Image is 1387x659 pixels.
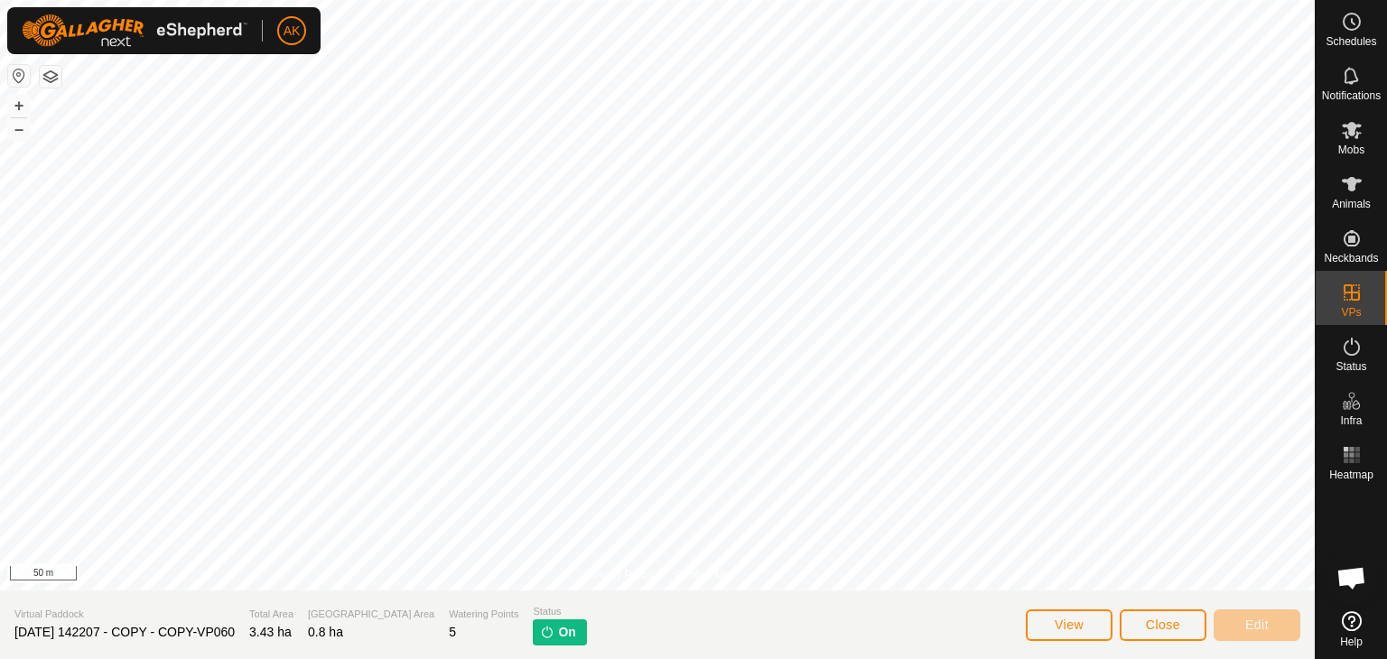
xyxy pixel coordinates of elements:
a: Open chat [1325,551,1379,605]
span: [DATE] 142207 - COPY - COPY-VP060 [14,625,235,639]
span: Heatmap [1329,469,1373,480]
button: + [8,95,30,116]
span: 3.43 ha [249,625,292,639]
button: Map Layers [40,66,61,88]
span: Virtual Paddock [14,607,235,622]
span: [GEOGRAPHIC_DATA] Area [308,607,434,622]
span: Notifications [1322,90,1381,101]
button: View [1026,609,1112,641]
span: Infra [1340,415,1362,426]
span: Mobs [1338,144,1364,155]
span: View [1055,617,1084,632]
span: VPs [1341,307,1361,318]
button: Edit [1214,609,1300,641]
span: Status [533,604,586,619]
span: Help [1340,636,1363,647]
span: Animals [1332,199,1371,209]
span: Total Area [249,607,293,622]
a: Help [1316,604,1387,654]
span: On [558,623,575,642]
span: 5 [449,625,456,639]
span: 0.8 ha [308,625,343,639]
span: Status [1336,361,1366,372]
button: Close [1120,609,1206,641]
span: Neckbands [1324,253,1378,264]
span: Edit [1245,617,1269,632]
a: Contact Us [675,567,729,583]
span: Watering Points [449,607,518,622]
img: Gallagher Logo [22,14,247,47]
span: Schedules [1326,36,1376,47]
img: turn-on [540,625,554,639]
span: Close [1146,617,1180,632]
button: – [8,118,30,140]
span: AK [284,22,301,41]
button: Reset Map [8,65,30,87]
a: Privacy Policy [586,567,654,583]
